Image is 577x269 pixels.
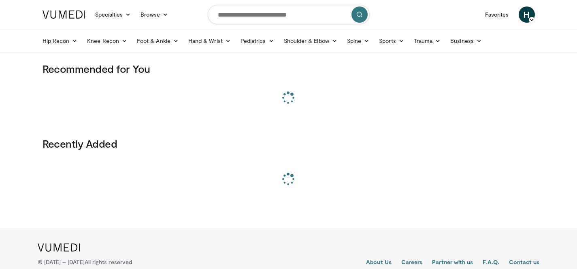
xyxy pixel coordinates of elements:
a: Knee Recon [82,33,132,49]
a: About Us [366,258,392,268]
a: Sports [374,33,409,49]
input: Search topics, interventions [208,5,370,24]
span: All rights reserved [85,258,132,265]
a: Browse [136,6,173,23]
a: Specialties [90,6,136,23]
a: Contact us [509,258,540,268]
img: VuMedi Logo [43,11,85,19]
a: Business [445,33,487,49]
a: Careers [401,258,423,268]
a: F.A.Q. [483,258,499,268]
a: Spine [342,33,374,49]
a: Favorites [480,6,514,23]
a: Pediatrics [236,33,279,49]
a: Partner with us [432,258,473,268]
a: Shoulder & Elbow [279,33,342,49]
h3: Recommended for You [43,62,535,75]
h3: Recently Added [43,137,535,150]
p: © [DATE] – [DATE] [38,258,132,266]
a: Trauma [409,33,446,49]
a: Foot & Ankle [132,33,183,49]
a: H [519,6,535,23]
a: Hip Recon [38,33,83,49]
img: VuMedi Logo [38,244,80,252]
a: Hand & Wrist [183,33,236,49]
